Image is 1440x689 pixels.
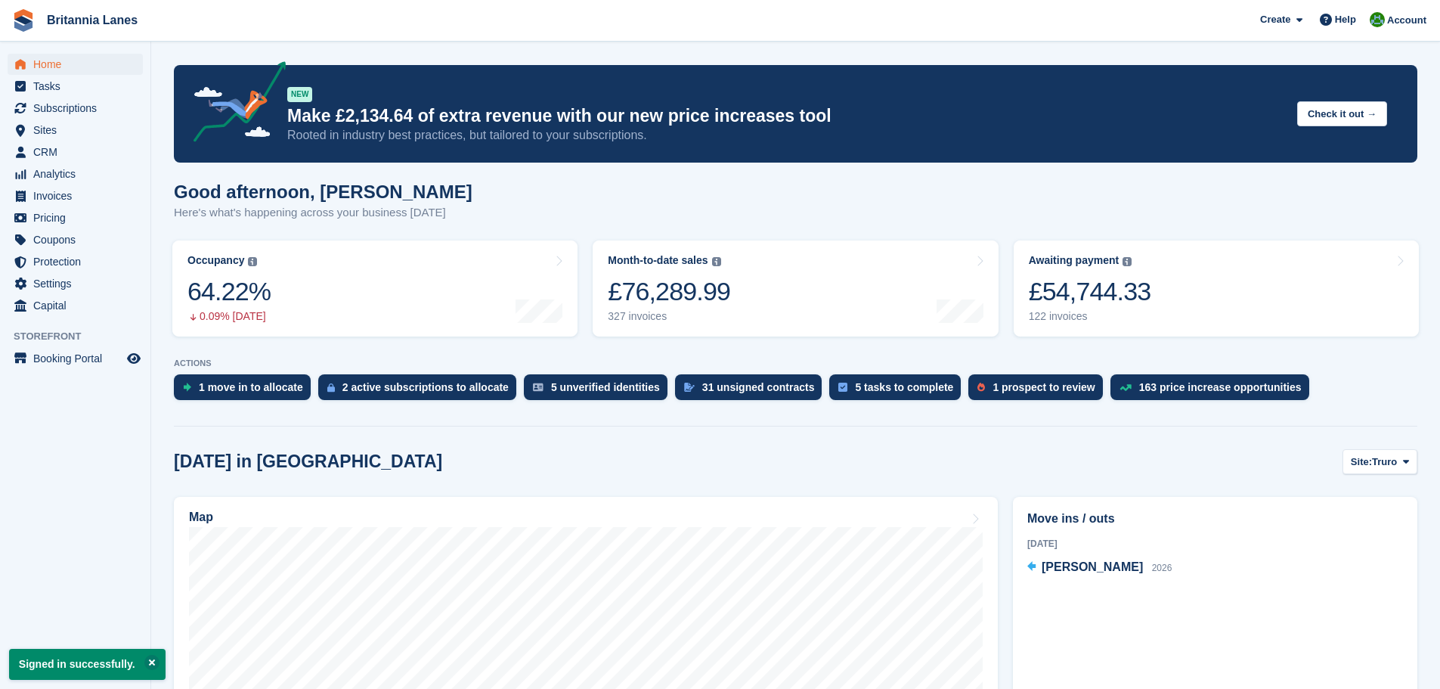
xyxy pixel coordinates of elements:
[702,381,815,393] div: 31 unsigned contracts
[1027,558,1172,578] a: [PERSON_NAME] 2026
[1342,449,1417,474] button: Site: Truro
[8,54,143,75] a: menu
[33,185,124,206] span: Invoices
[1387,13,1426,28] span: Account
[318,374,524,408] a: 2 active subscriptions to allocate
[1110,374,1317,408] a: 163 price increase opportunities
[1119,384,1132,391] img: price_increase_opportunities-93ffe204e8149a01c8c9dc8f82e8f89637d9d84a8eef4429ea346261dce0b2c0.svg
[187,254,244,267] div: Occupancy
[1123,257,1132,266] img: icon-info-grey-7440780725fd019a000dd9b08b2336e03edf1995a4989e88bcd33f0948082b44.svg
[1335,12,1356,27] span: Help
[855,381,953,393] div: 5 tasks to complete
[524,374,675,408] a: 5 unverified identities
[675,374,830,408] a: 31 unsigned contracts
[33,295,124,316] span: Capital
[1297,101,1387,126] button: Check it out →
[1260,12,1290,27] span: Create
[12,9,35,32] img: stora-icon-8386f47178a22dfd0bd8f6a31ec36ba5ce8667c1dd55bd0f319d3a0aa187defe.svg
[327,383,335,393] img: active_subscription_to_allocate_icon-d502201f5373d7db506a760aba3b589e785aa758c864c3986d89f69b8ff3...
[551,381,660,393] div: 5 unverified identities
[1372,455,1397,470] span: Truro
[342,381,509,393] div: 2 active subscriptions to allocate
[33,251,124,272] span: Protection
[1029,276,1151,307] div: £54,744.33
[33,207,124,228] span: Pricing
[684,383,695,392] img: contract_signature_icon-13c848040528278c33f63329250d36e43548de30e8caae1d1a13099fd9432cc5.svg
[287,127,1285,144] p: Rooted in industry best practices, but tailored to your subscriptions.
[1042,560,1143,573] span: [PERSON_NAME]
[189,511,213,524] h2: Map
[8,163,143,185] a: menu
[33,348,124,369] span: Booking Portal
[1027,537,1403,551] div: [DATE]
[1027,510,1403,528] h2: Move ins / outs
[33,273,124,294] span: Settings
[125,349,143,368] a: Preview store
[968,374,1110,408] a: 1 prospect to review
[8,185,143,206] a: menu
[172,241,578,337] a: Occupancy 64.22% 0.09% [DATE]
[33,229,124,250] span: Coupons
[33,76,124,97] span: Tasks
[993,381,1095,393] div: 1 prospect to review
[1370,12,1385,27] img: Matt Lane
[8,273,143,294] a: menu
[41,8,144,33] a: Britannia Lanes
[8,119,143,141] a: menu
[712,257,721,266] img: icon-info-grey-7440780725fd019a000dd9b08b2336e03edf1995a4989e88bcd33f0948082b44.svg
[181,61,286,147] img: price-adjustments-announcement-icon-8257ccfd72463d97f412b2fc003d46551f7dbcb40ab6d574587a9cd5c0d94...
[533,383,543,392] img: verify_identity-adf6edd0f0f0b5bbfe63781bf79b02c33cf7c696d77639b501bdc392416b5a36.svg
[174,182,472,202] h1: Good afternoon, [PERSON_NAME]
[248,257,257,266] img: icon-info-grey-7440780725fd019a000dd9b08b2336e03edf1995a4989e88bcd33f0948082b44.svg
[1152,563,1172,573] span: 2026
[287,87,312,102] div: NEW
[8,98,143,119] a: menu
[9,649,166,680] p: Signed in successfully.
[8,76,143,97] a: menu
[838,383,847,392] img: task-75834270c22a3079a89374b754ae025e5fb1db73e45f91037f5363f120a921f8.svg
[8,229,143,250] a: menu
[1029,254,1119,267] div: Awaiting payment
[174,204,472,222] p: Here's what's happening across your business [DATE]
[14,329,150,344] span: Storefront
[187,310,271,323] div: 0.09% [DATE]
[8,295,143,316] a: menu
[174,452,442,472] h2: [DATE] in [GEOGRAPHIC_DATA]
[174,358,1417,368] p: ACTIONS
[33,141,124,163] span: CRM
[33,54,124,75] span: Home
[8,141,143,163] a: menu
[8,207,143,228] a: menu
[174,374,318,408] a: 1 move in to allocate
[977,383,985,392] img: prospect-51fa495bee0391a8d652442698ab0144808aea92771e9ea1ae160a38d050c398.svg
[608,310,730,323] div: 327 invoices
[33,163,124,185] span: Analytics
[1029,310,1151,323] div: 122 invoices
[287,105,1285,127] p: Make £2,134.64 of extra revenue with our new price increases tool
[608,276,730,307] div: £76,289.99
[1014,241,1419,337] a: Awaiting payment £54,744.33 122 invoices
[608,254,708,267] div: Month-to-date sales
[8,348,143,369] a: menu
[1139,381,1302,393] div: 163 price increase opportunities
[33,119,124,141] span: Sites
[593,241,998,337] a: Month-to-date sales £76,289.99 327 invoices
[8,251,143,272] a: menu
[187,276,271,307] div: 64.22%
[183,383,191,392] img: move_ins_to_allocate_icon-fdf77a2bb77ea45bf5b3d319d69a93e2d87916cf1d5bf7949dd705db3b84f3ca.svg
[33,98,124,119] span: Subscriptions
[1351,455,1372,470] span: Site:
[199,381,303,393] div: 1 move in to allocate
[829,374,968,408] a: 5 tasks to complete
